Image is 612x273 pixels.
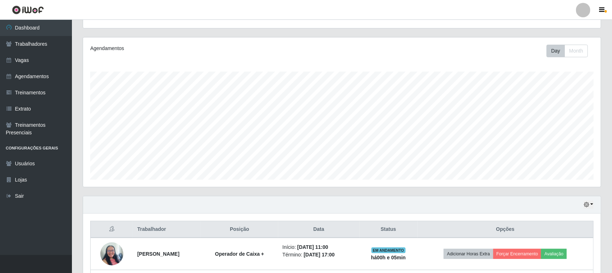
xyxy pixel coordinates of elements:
div: Agendamentos [90,45,294,52]
th: Data [278,221,360,238]
li: Término: [283,251,355,259]
button: Forçar Encerramento [493,249,542,259]
th: Opções [417,221,594,238]
button: Adicionar Horas Extra [444,249,493,259]
time: [DATE] 17:00 [304,252,335,258]
th: Trabalhador [133,221,201,238]
li: Início: [283,243,355,251]
div: First group [547,45,588,57]
img: 1753212291026.jpeg [100,238,123,269]
th: Status [360,221,417,238]
th: Posição [201,221,278,238]
strong: [PERSON_NAME] [137,251,179,257]
strong: há 00 h e 05 min [371,255,406,260]
button: Month [565,45,588,57]
time: [DATE] 11:00 [297,244,328,250]
span: EM ANDAMENTO [371,247,406,253]
div: Toolbar with button groups [547,45,594,57]
img: CoreUI Logo [12,5,44,14]
strong: Operador de Caixa + [215,251,264,257]
button: Day [547,45,565,57]
button: Avaliação [541,249,567,259]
